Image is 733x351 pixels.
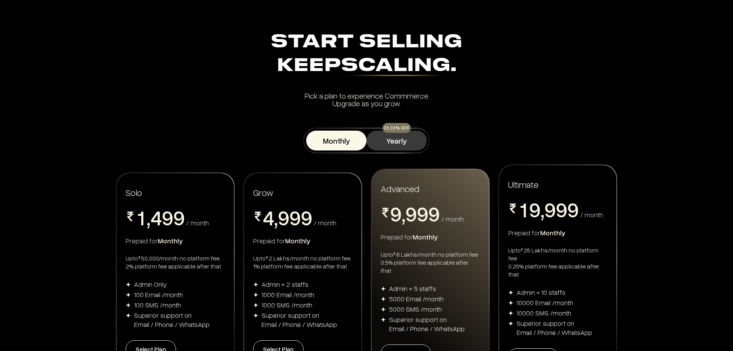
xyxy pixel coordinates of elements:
span: 9 [405,203,417,224]
img: img [381,307,386,312]
div: Superior support on Email / Phone / WhatsApp [389,315,465,333]
img: pricing-rupee [126,212,135,221]
img: img [381,317,386,322]
span: , [541,199,544,222]
div: / month [314,219,336,226]
div: Scaling. [341,57,457,76]
div: 1000 SMS /month [262,300,312,309]
div: 100 Email /month [134,290,183,299]
span: Advanced [381,183,419,194]
span: 9 [278,207,289,228]
div: 5000 SMS /month [389,304,442,314]
div: 33.33% OFF [383,123,411,133]
span: Monthly [540,228,565,237]
sup: ₹ [521,247,523,252]
div: 5000 Email /month [389,294,444,303]
div: Superior support on Email / Phone / WhatsApp [262,311,337,329]
span: 4 [150,207,162,228]
span: 2 [135,228,147,248]
img: img [126,313,131,318]
div: Start Selling [119,31,614,78]
div: Admin + 5 staffs [389,284,436,293]
div: Prepaid for [253,236,352,245]
button: Monthly [306,131,366,150]
div: Admin Only [134,280,167,289]
div: 1000 Email /month [262,290,314,299]
span: 9 [390,203,402,224]
img: img [381,286,386,291]
span: 2 [518,220,529,240]
span: 9 [556,199,567,220]
img: img [253,292,258,298]
sup: ₹ [393,251,396,257]
span: 5 [263,228,274,248]
span: 9 [417,203,428,224]
div: 100 SMS /month [134,300,181,309]
span: 1 [518,199,529,220]
span: Ultimate [508,178,539,190]
div: Prepaid for [508,228,607,237]
div: Pick a plan to experience Commmerce Upgrade as you grow. [119,92,614,107]
img: img [508,311,513,316]
div: Keep [119,54,614,78]
div: 10000 SMS /month [517,308,571,317]
sup: ₹ [138,255,140,260]
div: Upto 6 Lakhs/month no platform fee 0.5% platform fee applicable after that [381,251,480,275]
div: Admin + 10 staffs [517,288,565,297]
img: img [381,296,386,302]
img: img [253,313,258,318]
span: 1 [135,207,147,228]
div: Admin + 2 staffs [262,280,308,289]
div: Upto 2 Lakhs/month no platform fee 1% platform fee applicable after that [253,254,352,270]
span: 9 [162,207,173,228]
sup: ₹ [266,255,268,260]
span: 9 [301,207,312,228]
div: Superior support on Email / Phone / WhatsApp [517,319,592,337]
div: 10000 Email /month [517,298,573,307]
img: img [253,282,258,287]
div: Upto 50,000/month no platform fee 2% platform fee applicable after that [126,254,225,270]
span: 5 [150,228,162,248]
span: 9 [173,207,185,228]
img: img [508,321,513,326]
span: , [274,207,278,230]
span: 9 [289,207,301,228]
div: Superior support on Email / Phone / WhatsApp [134,311,210,329]
img: pricing-rupee [381,208,390,217]
span: 9 [544,199,556,220]
span: 9 [428,203,440,224]
img: pricing-rupee [253,212,263,221]
div: / month [441,215,464,222]
img: img [508,290,513,295]
span: Monthly [413,233,438,241]
img: img [126,282,131,287]
span: Grow [253,187,273,198]
span: Monthly [158,236,183,245]
img: img [126,292,131,298]
div: / month [186,219,209,226]
img: img [126,302,131,308]
div: / month [580,211,603,218]
img: pricing-rupee [508,204,518,213]
span: 4 [263,207,274,228]
span: 9 [567,199,579,220]
span: , [402,203,405,226]
div: Upto 25 Lakhs/month no platform fee 0.25% platform fee applicable after that [508,246,607,278]
span: Monthly [285,236,310,245]
button: Yearly [366,131,427,150]
div: Prepaid for [126,236,225,245]
img: img [253,302,258,308]
img: img [508,300,513,306]
span: , [147,207,150,230]
span: Solo [126,187,142,198]
span: 9 [529,199,541,220]
div: Prepaid for [381,232,480,241]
